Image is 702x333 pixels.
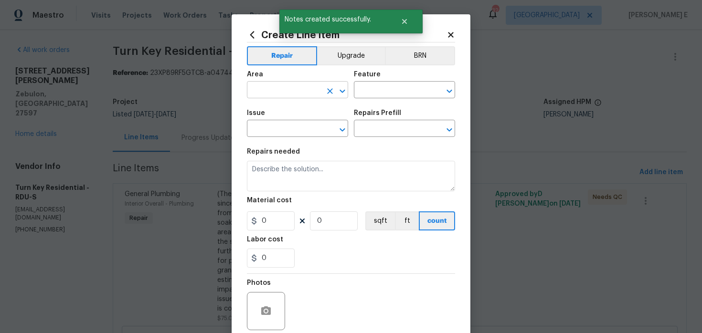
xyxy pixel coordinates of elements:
[354,71,381,78] h5: Feature
[323,84,337,98] button: Clear
[336,123,349,136] button: Open
[365,211,395,230] button: sqft
[247,110,265,116] h5: Issue
[317,46,385,65] button: Upgrade
[419,211,455,230] button: count
[247,197,292,204] h5: Material cost
[279,10,389,30] span: Notes created successfully.
[247,280,271,286] h5: Photos
[247,236,283,243] h5: Labor cost
[336,84,349,98] button: Open
[443,123,456,136] button: Open
[247,71,263,78] h5: Area
[443,84,456,98] button: Open
[247,148,300,155] h5: Repairs needed
[395,211,419,230] button: ft
[247,30,447,40] h2: Create Line Item
[354,110,401,116] h5: Repairs Prefill
[247,46,317,65] button: Repair
[385,46,455,65] button: BRN
[389,12,420,31] button: Close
